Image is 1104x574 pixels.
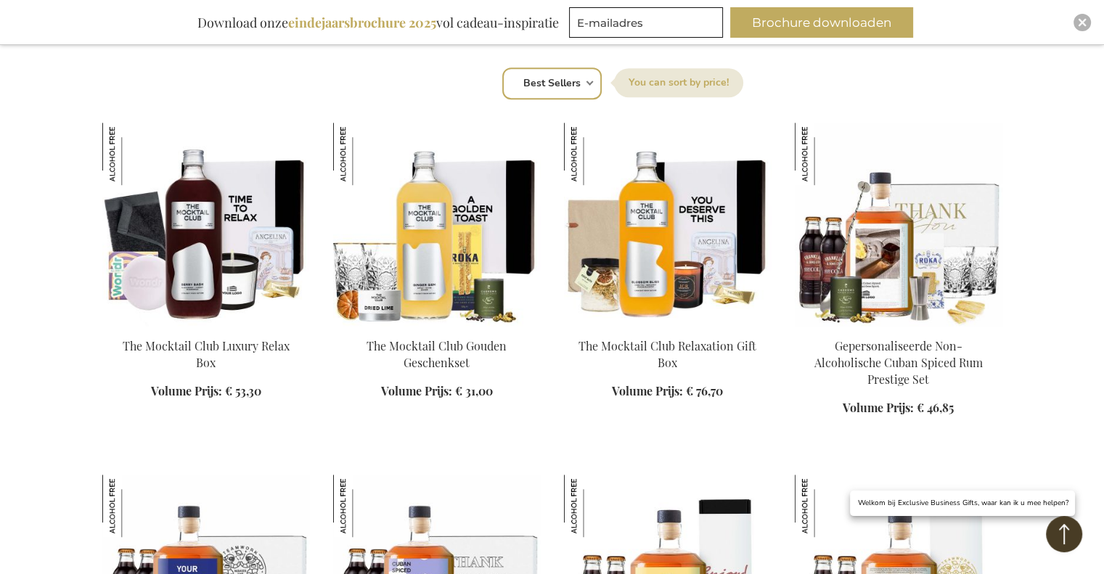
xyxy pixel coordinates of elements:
[102,123,310,326] img: The Mocktail Club Luxury Relax Box
[795,475,857,537] img: Gepersonaliseerde Non-Alcoholische Cuban Spiced Rum Set
[569,7,723,38] input: E-mailadres
[102,320,310,334] a: The Mocktail Club Luxury Relax Box The Mocktail Club Luxury Relax Box
[564,123,772,326] img: The Mocktail Club Relaxation Gift Box
[381,383,493,400] a: Volume Prijs: € 31,00
[564,475,626,537] img: Gepersonaliseerde Non-Alcoholische Cuban Spiced Rum Set
[569,7,727,42] form: marketing offers and promotions
[795,320,1002,334] a: Personalised Non-Alcoholic Cuban Spiced Rum Prestige Set Gepersonaliseerde Non-Alcoholische Cuban...
[564,320,772,334] a: The Mocktail Club Relaxation Gift Box The Mocktail Club Relaxation Gift Box
[225,383,261,398] span: € 53,30
[151,383,261,400] a: Volume Prijs: € 53,30
[102,123,165,185] img: The Mocktail Club Luxury Relax Box
[367,338,507,370] a: The Mocktail Club Gouden Geschenkset
[612,383,683,398] span: Volume Prijs:
[191,7,565,38] div: Download onze vol cadeau-inspiratie
[1078,18,1087,27] img: Close
[333,123,541,326] img: The Mocktail Club Golden Gift Set Ginger Gem
[795,123,857,185] img: Gepersonaliseerde Non-Alcoholische Cuban Spiced Rum Prestige Set
[151,383,222,398] span: Volume Prijs:
[686,383,723,398] span: € 76,70
[730,7,913,38] button: Brochure downloaden
[123,338,290,370] a: The Mocktail Club Luxury Relax Box
[288,14,436,31] b: eindejaarsbrochure 2025
[455,383,493,398] span: € 31,00
[381,383,452,398] span: Volume Prijs:
[333,475,396,537] img: Gepersonaliseerde Non-Alcoholisch Cuban Spiced Rum Geschenk
[795,123,1002,326] img: Gepersonaliseerde Non-Alcoholische Cuban Spiced Rum Prestige Set
[564,123,626,185] img: The Mocktail Club Relaxation Gift Box
[333,320,541,334] a: The Mocktail Club Golden Gift Set Ginger Gem The Mocktail Club Gouden Geschenkset
[1074,14,1091,31] div: Close
[614,68,743,97] label: Sorteer op
[102,475,165,537] img: Gepersonaliseerde Non-Alcoholisch Cuban Spiced Rum Geschenk
[612,383,723,400] a: Volume Prijs: € 76,70
[578,338,756,370] a: The Mocktail Club Relaxation Gift Box
[333,123,396,185] img: The Mocktail Club Gouden Geschenkset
